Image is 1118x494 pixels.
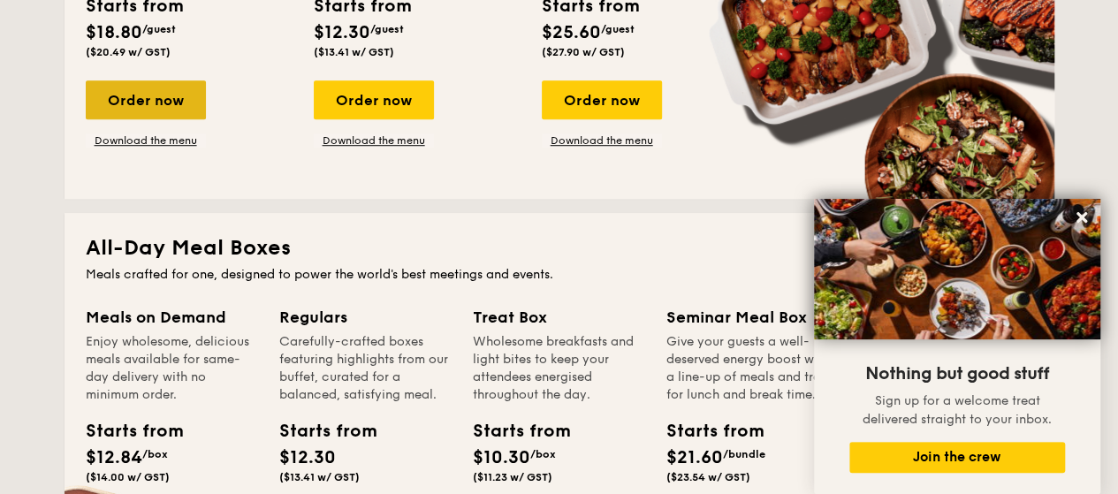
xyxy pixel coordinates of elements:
span: /bundle [723,448,765,460]
span: $10.30 [473,447,530,468]
span: Sign up for a welcome treat delivered straight to your inbox. [863,393,1052,427]
span: $12.30 [279,447,336,468]
span: ($20.49 w/ GST) [86,46,171,58]
div: Order now [542,80,662,119]
div: Order now [314,80,434,119]
div: Starts from [473,418,552,445]
div: Order now [86,80,206,119]
span: ($23.54 w/ GST) [666,471,750,483]
div: Meals crafted for one, designed to power the world's best meetings and events. [86,266,1033,284]
a: Download the menu [314,133,434,148]
a: Download the menu [542,133,662,148]
span: $18.80 [86,22,142,43]
span: /guest [370,23,404,35]
div: Regulars [279,305,452,330]
span: ($13.41 w/ GST) [279,471,360,483]
div: Starts from [666,418,746,445]
span: $12.84 [86,447,142,468]
span: ($27.90 w/ GST) [542,46,625,58]
span: ($11.23 w/ GST) [473,471,552,483]
span: $12.30 [314,22,370,43]
img: DSC07876-Edit02-Large.jpeg [814,199,1100,339]
span: $21.60 [666,447,723,468]
div: Carefully-crafted boxes featuring highlights from our buffet, curated for a balanced, satisfying ... [279,333,452,404]
span: /guest [142,23,176,35]
div: Enjoy wholesome, delicious meals available for same-day delivery with no minimum order. [86,333,258,404]
button: Close [1068,203,1096,232]
button: Join the crew [849,442,1065,473]
span: /guest [601,23,635,35]
h2: All-Day Meal Boxes [86,234,1033,262]
div: Wholesome breakfasts and light bites to keep your attendees energised throughout the day. [473,333,645,404]
span: /box [530,448,556,460]
span: $25.60 [542,22,601,43]
span: /box [142,448,168,460]
span: ($13.41 w/ GST) [314,46,394,58]
a: Download the menu [86,133,206,148]
div: Give your guests a well-deserved energy boost with a line-up of meals and treats for lunch and br... [666,333,839,404]
div: Treat Box [473,305,645,330]
div: Seminar Meal Box [666,305,839,330]
span: ($14.00 w/ GST) [86,471,170,483]
span: Nothing but good stuff [865,363,1049,384]
div: Starts from [86,418,165,445]
div: Starts from [279,418,359,445]
div: Meals on Demand [86,305,258,330]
